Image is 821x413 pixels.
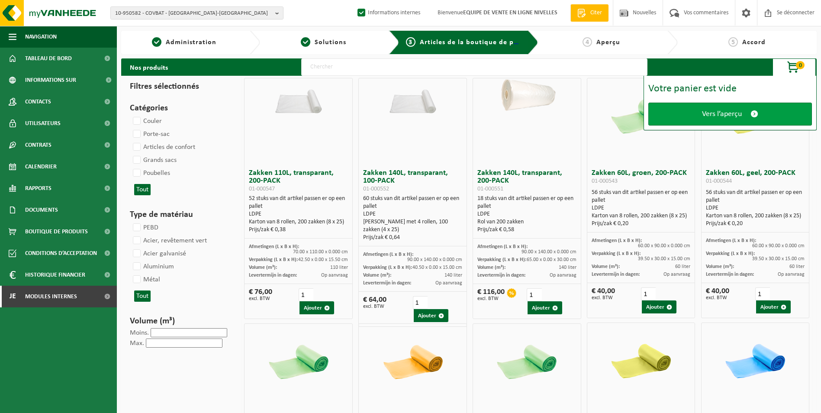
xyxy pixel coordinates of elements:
span: Afmetingen (L x B x H): [706,238,756,243]
span: 0 [796,61,805,69]
h2: Nos produits [121,58,177,76]
span: Boutique de produits [25,221,88,242]
label: Couler [131,115,162,128]
font: € 76,00 [249,288,272,296]
label: Aluminium [131,260,174,273]
span: Historique financier [25,264,85,286]
span: Afmetingen (L x B x H): [363,252,413,257]
span: 110 liter [330,265,348,270]
input: 1 [299,288,313,301]
span: 39.50 x 30.00 x 15.00 cm [638,256,690,261]
span: Verpakking (L x B x H): [477,257,526,262]
span: Op aanvraag [778,272,805,277]
button: Ajouter [528,301,562,314]
input: Chercher [301,58,647,76]
span: Utilisateurs [25,113,61,134]
font: Ajouter [532,305,550,311]
span: 01-000543 [592,178,618,184]
span: Volume (m³): [706,264,734,269]
img: 01-000548 [262,324,335,397]
span: Op aanvraag [550,273,576,278]
font: 18 stuks van dit artikel passen er op een pallet [477,195,573,210]
span: Op aanvraag [663,272,690,277]
span: 01-000544 [706,178,732,184]
span: Levertermijn in dagen: [592,272,640,277]
div: LDPE [249,210,348,218]
label: Articles de confort [131,141,195,154]
span: Volume (m³): [249,265,277,270]
img: 01-000555 [718,323,792,397]
a: 2Solutions [264,37,382,48]
h3: Filtres sélectionnés [130,80,229,93]
span: 65.00 x 0.00 x 30.00 cm [527,257,576,262]
span: Modules internes [25,286,77,307]
span: Conditions d’acceptation [25,242,97,264]
h3: Type de matériau [130,208,229,221]
span: Accord [742,39,766,46]
span: 60 liter [675,264,690,269]
span: Afmetingen (L x B x H): [592,238,642,243]
button: Tout [134,184,151,195]
span: Volume (m³): [363,273,391,278]
a: Citer [570,4,609,22]
label: Acier galvanisé [131,247,186,260]
div: Prijs/zak € 0,58 [477,226,576,234]
span: 70.00 x 110.00 x 0.000 cm [293,249,348,255]
span: 42.50 x 0.00 x 15.50 cm [298,257,348,262]
span: 140 liter [444,273,462,278]
span: excl. BTW [363,304,386,309]
div: LDPE [592,204,691,212]
span: 60 liter [789,264,805,269]
span: excl. BTW [706,295,729,300]
div: Rol van 200 zakken [477,218,576,226]
a: 5Accord [682,37,812,48]
span: excl. BTW [592,295,615,300]
button: Ajouter [299,301,334,314]
font: Ajouter [760,304,779,310]
span: Op aanvraag [321,273,348,278]
span: 01-000552 [363,186,389,192]
span: Solutions [315,39,346,46]
div: Karton van 8 rollen, 200 zakken (8 x 25) [249,218,348,226]
span: Afmetingen (L x B x H): [477,244,528,249]
button: Tout [134,290,151,302]
span: Aperçu [596,39,620,46]
h3: Catégories [130,102,229,115]
label: Poubelles [131,167,170,180]
span: Administration [166,39,216,46]
span: 90.00 x 140.00 x 0.000 cm [522,249,576,255]
div: Karton van 8 rollen, 200 zakken (8 x 25) [706,212,805,220]
span: Calendrier [25,156,57,177]
div: LDPE [363,210,462,218]
span: Levertermijn in dagen: [249,273,297,278]
img: 01-000551 [490,78,563,115]
span: Verpakking (L x B x H): [363,265,412,270]
span: 01-000547 [249,186,275,192]
div: [PERSON_NAME] met 4 rollen, 100 zakken (4 x 25) [363,218,462,234]
span: Informations sur l’entreprise [25,69,100,91]
div: LDPE [706,204,805,212]
span: Verpakking (L x B x H): [592,251,641,256]
span: 4 [583,37,592,47]
div: Prijs/zak € 0,38 [249,226,348,234]
img: 01-000543 [604,78,678,152]
span: Op aanvraag [435,281,462,286]
button: Ajouter [642,300,676,313]
span: 1 [152,37,161,47]
span: excl. BTW [249,296,272,301]
font: Zakken 60L, geel, 200-PACK [706,169,795,185]
span: 60.00 x 90.00 x 0.000 cm [752,243,805,248]
span: Afmetingen (L x B x H): [249,244,299,249]
font: Zakken 60L, groen, 200-PACK [592,169,687,185]
font: Zakken 110L, transparant, 200-PACK [249,169,334,193]
font: Bienvenue [438,10,557,16]
font: 56 stuks van dit artikel passen er op een pallet [706,189,802,203]
font: € 40,00 [706,287,729,295]
img: 01-000547 [262,78,335,115]
span: Levertermijn in dagen: [477,273,525,278]
span: 39.50 x 30.00 x 15.00 cm [752,256,805,261]
span: Contrats [25,134,52,156]
input: 1 [755,287,770,300]
span: Documents [25,199,58,221]
a: 3Articles de la boutique de produits [406,37,521,48]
